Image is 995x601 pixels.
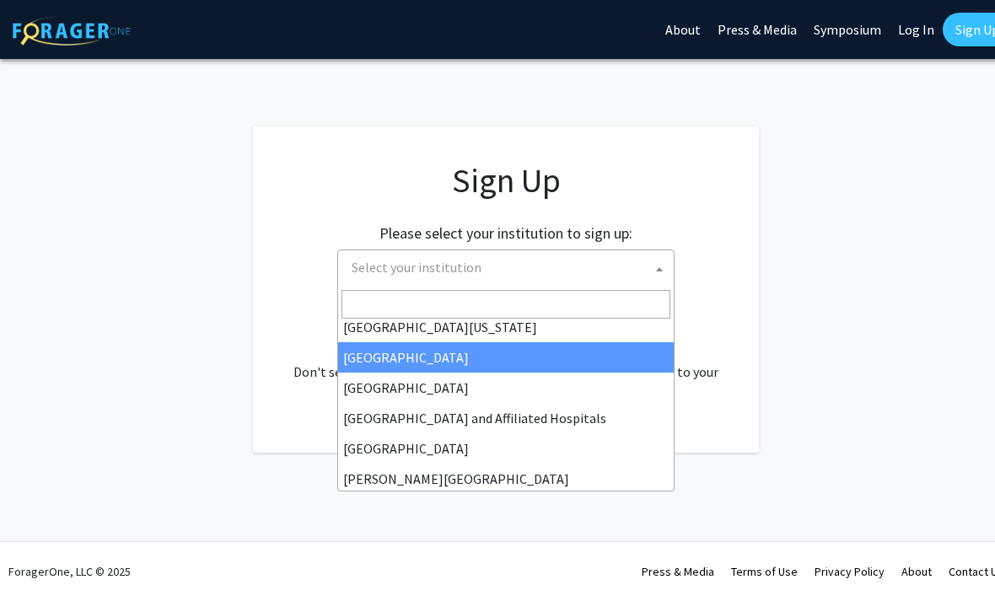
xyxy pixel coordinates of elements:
[287,160,725,201] h1: Sign Up
[287,321,725,402] div: Already have an account? . Don't see your institution? about bringing ForagerOne to your institut...
[901,564,932,579] a: About
[13,16,131,46] img: ForagerOne Logo
[338,312,674,342] li: [GEOGRAPHIC_DATA][US_STATE]
[338,373,674,403] li: [GEOGRAPHIC_DATA]
[338,433,674,464] li: [GEOGRAPHIC_DATA]
[13,525,72,588] iframe: Chat
[345,250,674,285] span: Select your institution
[337,250,675,287] span: Select your institution
[731,564,798,579] a: Terms of Use
[338,403,674,433] li: [GEOGRAPHIC_DATA] and Affiliated Hospitals
[8,542,131,601] div: ForagerOne, LLC © 2025
[342,290,670,319] input: Search
[338,464,674,514] li: [PERSON_NAME][GEOGRAPHIC_DATA][PERSON_NAME]
[815,564,885,579] a: Privacy Policy
[352,259,481,276] span: Select your institution
[379,224,632,243] h2: Please select your institution to sign up:
[642,564,714,579] a: Press & Media
[338,342,674,373] li: [GEOGRAPHIC_DATA]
